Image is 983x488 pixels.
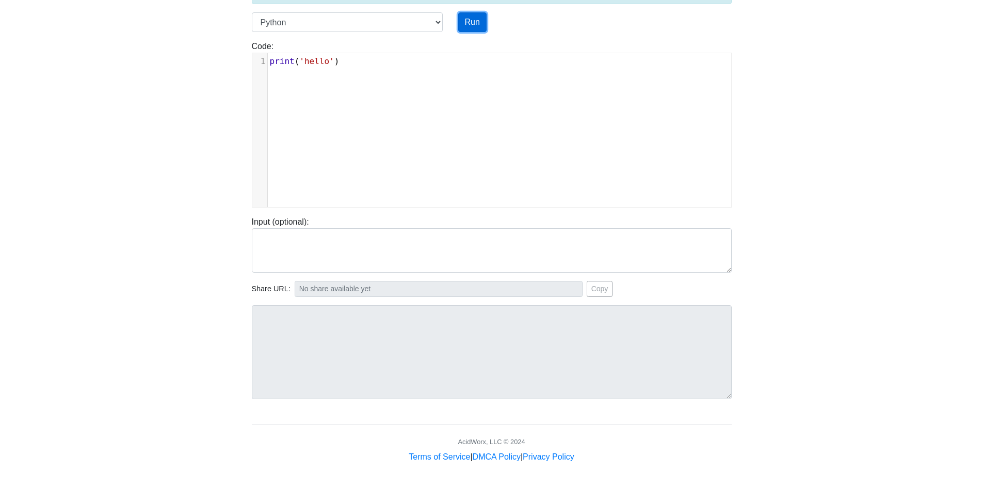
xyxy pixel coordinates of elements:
[270,56,295,66] span: print
[270,56,340,66] span: ( )
[244,40,739,208] div: Code:
[409,452,470,461] a: Terms of Service
[244,216,739,273] div: Input (optional):
[473,452,521,461] a: DMCA Policy
[458,12,487,32] button: Run
[458,437,525,447] div: AcidWorx, LLC © 2024
[409,451,574,463] div: | |
[523,452,574,461] a: Privacy Policy
[299,56,334,66] span: 'hello'
[252,284,291,295] span: Share URL:
[252,55,267,68] div: 1
[587,281,613,297] button: Copy
[295,281,583,297] input: No share available yet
